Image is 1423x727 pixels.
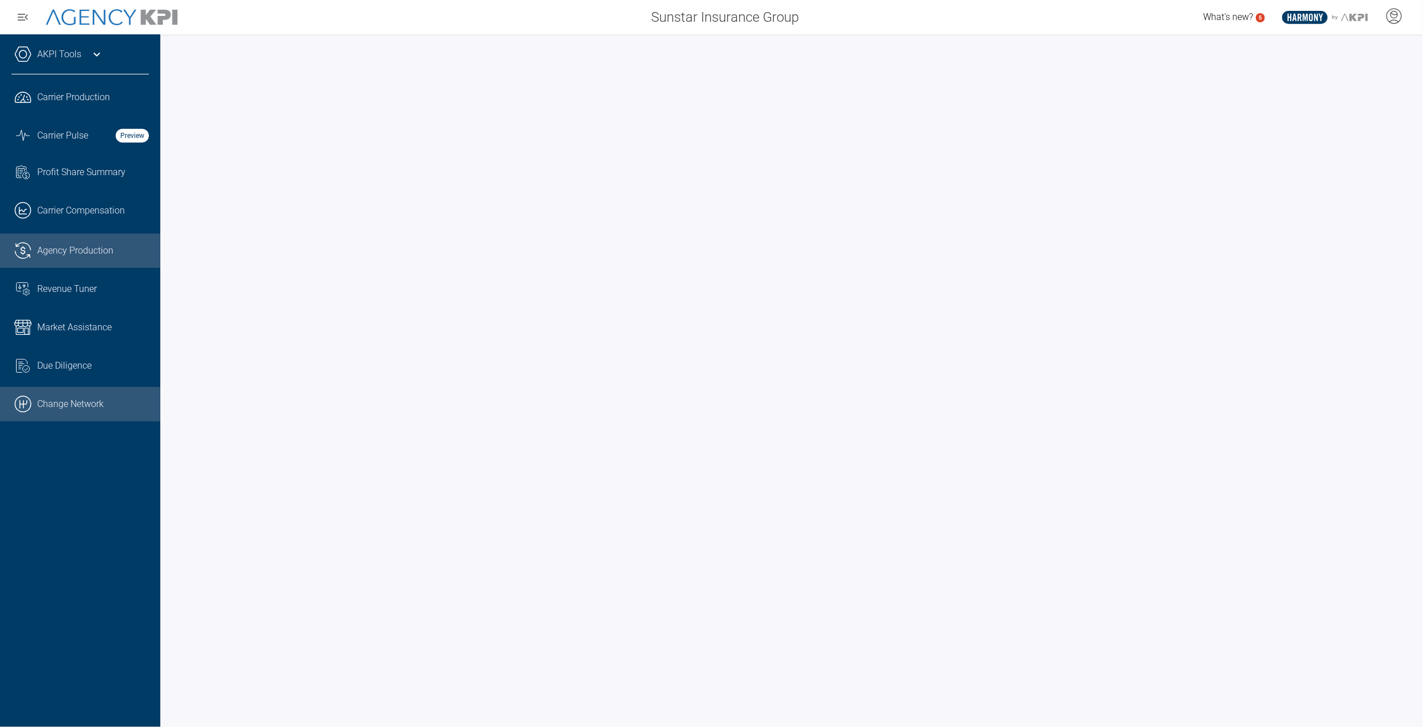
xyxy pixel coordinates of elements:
[1259,14,1262,21] text: 5
[37,359,92,373] span: Due Diligence
[37,90,110,104] span: Carrier Production
[1203,11,1253,22] span: What's new?
[116,129,149,143] strong: Preview
[37,48,81,61] a: AKPI Tools
[37,321,112,334] span: Market Assistance
[37,244,113,258] span: Agency Production
[37,165,125,179] span: Profit Share Summary
[37,129,88,143] span: Carrier Pulse
[37,204,125,218] span: Carrier Compensation
[651,7,799,27] span: Sunstar Insurance Group
[46,9,178,26] img: AgencyKPI
[1256,13,1265,22] a: 5
[37,282,97,296] span: Revenue Tuner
